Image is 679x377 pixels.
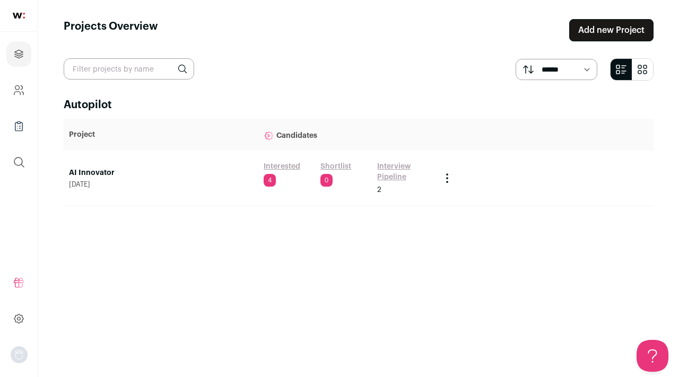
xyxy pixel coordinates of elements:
[64,58,194,80] input: Filter projects by name
[320,161,351,172] a: Shortlist
[320,174,333,187] span: 0
[13,13,25,19] img: wellfound-shorthand-0d5821cbd27db2630d0214b213865d53afaa358527fdda9d0ea32b1df1b89c2c.svg
[64,98,654,112] h2: Autopilot
[6,77,31,103] a: Company and ATS Settings
[377,161,430,182] a: Interview Pipeline
[441,172,454,185] button: Project Actions
[64,19,158,41] h1: Projects Overview
[6,113,31,139] a: Company Lists
[264,174,276,187] span: 4
[69,180,253,189] span: [DATE]
[264,124,430,145] p: Candidates
[264,161,300,172] a: Interested
[6,41,31,67] a: Projects
[637,340,668,372] iframe: Help Scout Beacon - Open
[377,185,381,195] span: 2
[11,346,28,363] button: Open dropdown
[569,19,654,41] a: Add new Project
[69,168,253,178] a: AI Innovator
[11,346,28,363] img: nopic.png
[69,129,253,140] p: Project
